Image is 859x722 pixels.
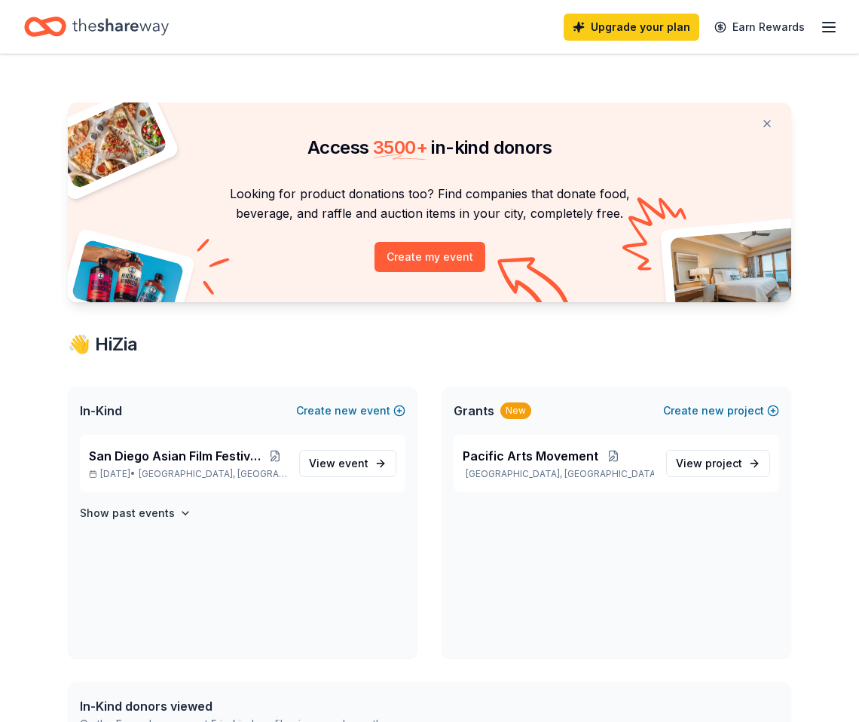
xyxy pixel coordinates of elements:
div: New [500,402,531,419]
button: Createnewproject [663,402,779,420]
span: project [705,457,742,470]
a: Home [24,9,169,44]
span: new [702,402,724,420]
a: Upgrade your plan [564,14,699,41]
button: Show past events [80,504,191,522]
div: 👋 Hi Zia [68,332,791,356]
span: In-Kind [80,402,122,420]
button: Createnewevent [296,402,405,420]
button: Create my event [374,242,485,272]
img: Pizza [51,93,169,190]
a: View event [299,450,396,477]
p: [DATE] • [89,468,287,480]
span: event [338,457,368,470]
span: new [335,402,357,420]
span: View [309,454,368,473]
span: 3500 + [373,136,427,158]
p: [GEOGRAPHIC_DATA], [GEOGRAPHIC_DATA] [463,468,654,480]
span: Pacific Arts Movement [463,447,598,465]
a: View project [666,450,770,477]
span: View [676,454,742,473]
span: [GEOGRAPHIC_DATA], [GEOGRAPHIC_DATA] [139,468,287,480]
img: Curvy arrow [497,257,573,314]
span: Grants [454,402,494,420]
div: In-Kind donors viewed [80,697,384,715]
span: San Diego Asian Film Festival (SDAFF) [89,447,264,465]
span: Access in-kind donors [307,136,552,158]
p: Looking for product donations too? Find companies that donate food, beverage, and raffle and auct... [86,184,773,224]
a: Earn Rewards [705,14,814,41]
h4: Show past events [80,504,175,522]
